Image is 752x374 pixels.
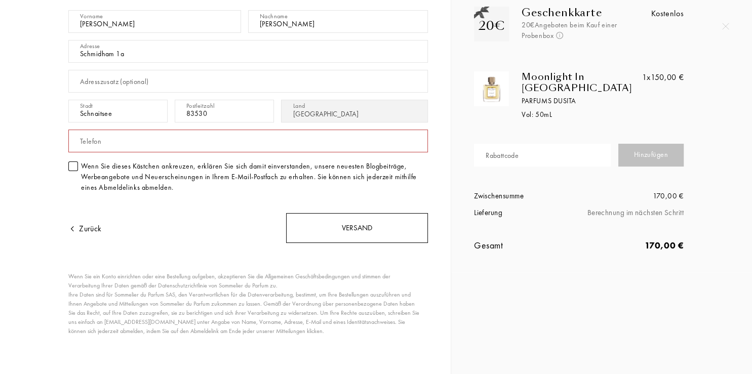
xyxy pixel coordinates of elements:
[80,101,93,110] div: Stadt
[642,71,684,84] div: 150,00 €
[522,71,649,94] div: Moonlight In [GEOGRAPHIC_DATA]
[579,207,684,219] div: Berechnung im nächsten Schritt
[293,101,305,110] div: Land
[618,144,684,167] div: Hinzufügen
[722,23,729,30] img: quit_onboard.svg
[80,136,101,147] div: Telefon
[68,225,76,233] img: arrow.png
[68,272,423,336] div: Wenn Sie ein Konto einrichten oder eine Bestellung aufgeben, akzeptieren Sie die Allgemeinen Gesc...
[81,161,428,193] div: Wenn Sie dieses Kästchen ankreuzen, erklären Sie sich damit einverstanden, unsere neuesten Blogbe...
[474,238,579,252] div: Gesamt
[286,213,428,243] div: Versand
[474,190,579,202] div: Zwischensumme
[556,32,563,39] img: info_voucher.png
[522,7,631,19] div: Geschenkkarte
[80,76,149,87] div: Adresszusatz (optional)
[80,41,100,51] div: Adresse
[479,17,505,35] div: 20€
[579,238,684,252] div: 170,00 €
[186,101,214,110] div: Postleitzahl
[68,223,102,235] div: Zurück
[642,72,651,82] span: 1x
[474,207,579,219] div: Lieferung
[522,96,649,106] div: Parfums Dusita
[651,8,684,20] div: Kostenlos
[80,12,103,21] div: Vorname
[522,20,631,41] div: 20€ Angeboten beim Kauf einer Probenbox
[486,150,519,161] div: Rabattcode
[474,7,489,19] img: gift_n.png
[477,74,506,104] img: OT263ZGOS7.png
[579,190,684,202] div: 170,00 €
[260,12,288,21] div: Nachname
[522,109,649,120] div: Vol: 50 mL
